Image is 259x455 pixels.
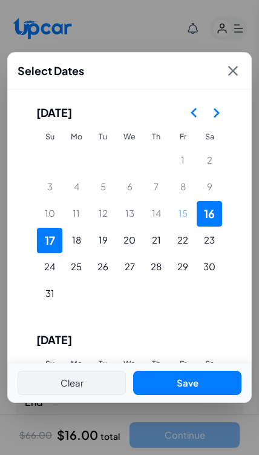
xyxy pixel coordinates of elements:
[36,126,223,307] table: August 2025
[90,201,116,227] button: Tuesday, August 12th, 2025
[169,353,196,374] th: Friday
[18,62,84,79] span: Select Dates
[197,201,222,227] button: Saturday, August 16th, 2025, selected
[18,371,126,396] button: Clear
[36,99,72,126] span: [DATE]
[90,174,116,200] button: Tuesday, August 5th, 2025
[36,353,63,374] th: Sunday
[36,327,72,353] span: [DATE]
[63,126,90,147] th: Monday
[90,254,116,280] button: Tuesday, August 26th, 2025
[37,201,62,227] button: Sunday, August 10th, 2025
[170,148,195,173] button: Friday, August 1st, 2025
[37,174,62,200] button: Sunday, August 3rd, 2025
[64,174,89,200] button: Monday, August 4th, 2025
[36,126,63,147] th: Sunday
[64,254,89,280] button: Monday, August 25th, 2025
[37,281,62,307] button: Sunday, August 31st, 2025
[197,228,222,253] button: Saturday, August 23rd, 2025
[37,254,62,280] button: Sunday, August 24th, 2025
[90,228,116,253] button: Tuesday, August 19th, 2025
[170,228,195,253] button: Friday, August 22nd, 2025
[63,353,90,374] th: Monday
[117,174,142,200] button: Wednesday, August 6th, 2025
[64,201,89,227] button: Monday, August 11th, 2025
[143,254,169,280] button: Thursday, August 28th, 2025
[169,126,196,147] th: Friday
[90,353,116,374] th: Tuesday
[117,228,142,253] button: Wednesday, August 20th, 2025
[116,126,143,147] th: Wednesday
[133,371,241,396] button: Save
[170,174,195,200] button: Friday, August 8th, 2025
[197,254,222,280] button: Saturday, August 30th, 2025
[64,228,89,253] button: Monday, August 18th, 2025
[170,254,195,280] button: Friday, August 29th, 2025
[170,201,195,227] button: Today, Friday, August 15th, 2025
[143,201,169,227] button: Thursday, August 14th, 2025
[205,102,227,124] button: Go to the Next Month
[117,201,142,227] button: Wednesday, August 13th, 2025
[143,174,169,200] button: Thursday, August 7th, 2025
[197,148,222,173] button: Saturday, August 2nd, 2025
[90,126,116,147] th: Tuesday
[197,174,222,200] button: Saturday, August 9th, 2025
[183,102,205,124] button: Go to the Previous Month
[117,254,142,280] button: Wednesday, August 27th, 2025
[143,228,169,253] button: Thursday, August 21st, 2025
[116,353,143,374] th: Wednesday
[196,353,223,374] th: Saturday
[37,228,62,253] button: Sunday, August 17th, 2025, selected
[143,126,169,147] th: Thursday
[196,126,223,147] th: Saturday
[143,353,169,374] th: Thursday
